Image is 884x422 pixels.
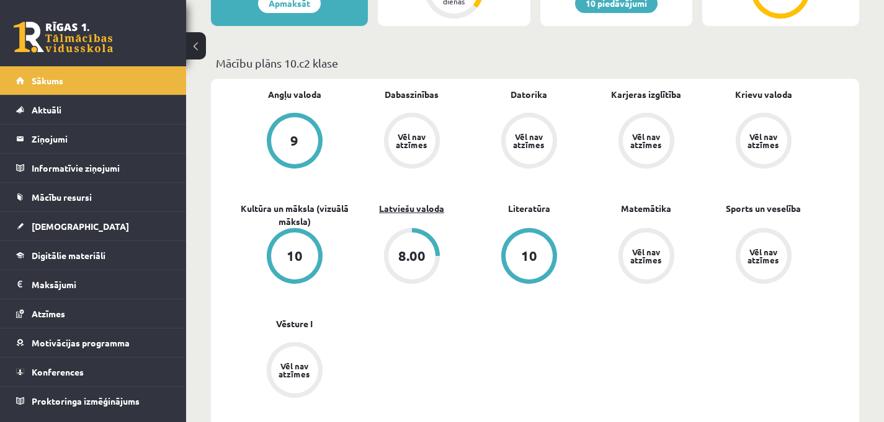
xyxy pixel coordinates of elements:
span: [DEMOGRAPHIC_DATA] [32,221,129,232]
a: Maksājumi [16,270,171,299]
a: Informatīvie ziņojumi [16,154,171,182]
div: Vēl nav atzīmes [629,248,664,264]
a: Vēl nav atzīmes [236,342,353,400]
div: Vēl nav atzīmes [395,133,429,149]
a: Ziņojumi [16,125,171,153]
a: Motivācijas programma [16,328,171,357]
legend: Informatīvie ziņojumi [32,154,171,182]
p: Mācību plāns 10.c2 klase [216,55,854,71]
a: Literatūra [508,202,550,215]
span: Proktoringa izmēģinājums [32,395,140,407]
a: Atzīmes [16,299,171,328]
a: 10 [470,228,587,286]
a: Vēl nav atzīmes [705,228,822,286]
a: 9 [236,113,353,171]
legend: Maksājumi [32,270,171,299]
a: Mācību resursi [16,183,171,211]
a: Kultūra un māksla (vizuālā māksla) [236,202,353,228]
a: Vēsture I [276,317,313,330]
span: Sākums [32,75,63,86]
a: Matemātika [621,202,671,215]
legend: Ziņojumi [32,125,171,153]
a: Angļu valoda [268,88,321,101]
a: Vēl nav atzīmes [353,113,470,171]
a: Aktuāli [16,95,171,124]
a: Vēl nav atzīmes [587,228,705,286]
span: Aktuāli [32,104,61,115]
div: 9 [290,134,298,147]
span: Konferences [32,366,84,377]
div: Vēl nav atzīmes [512,133,547,149]
div: 10 [521,249,537,263]
a: 10 [236,228,353,286]
a: [DEMOGRAPHIC_DATA] [16,212,171,240]
div: Vēl nav atzīmes [629,133,664,149]
div: 8.00 [398,249,426,263]
div: Vēl nav atzīmes [746,133,781,149]
a: Vēl nav atzīmes [587,113,705,171]
div: Vēl nav atzīmes [746,248,781,264]
span: Mācību resursi [32,191,92,203]
a: Latviešu valoda [379,202,444,215]
a: Sports un veselība [726,202,801,215]
a: 8.00 [353,228,470,286]
span: Digitālie materiāli [32,250,105,261]
div: Vēl nav atzīmes [277,362,312,378]
a: Vēl nav atzīmes [470,113,587,171]
a: Krievu valoda [735,88,792,101]
a: Rīgas 1. Tālmācības vidusskola [14,22,113,53]
div: 10 [287,249,303,263]
a: Karjeras izglītība [611,88,681,101]
a: Datorika [511,88,547,101]
a: Proktoringa izmēģinājums [16,387,171,415]
span: Motivācijas programma [32,337,130,348]
a: Digitālie materiāli [16,241,171,270]
a: Vēl nav atzīmes [705,113,822,171]
a: Dabaszinības [385,88,439,101]
span: Atzīmes [32,308,65,319]
a: Sākums [16,66,171,95]
a: Konferences [16,358,171,386]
